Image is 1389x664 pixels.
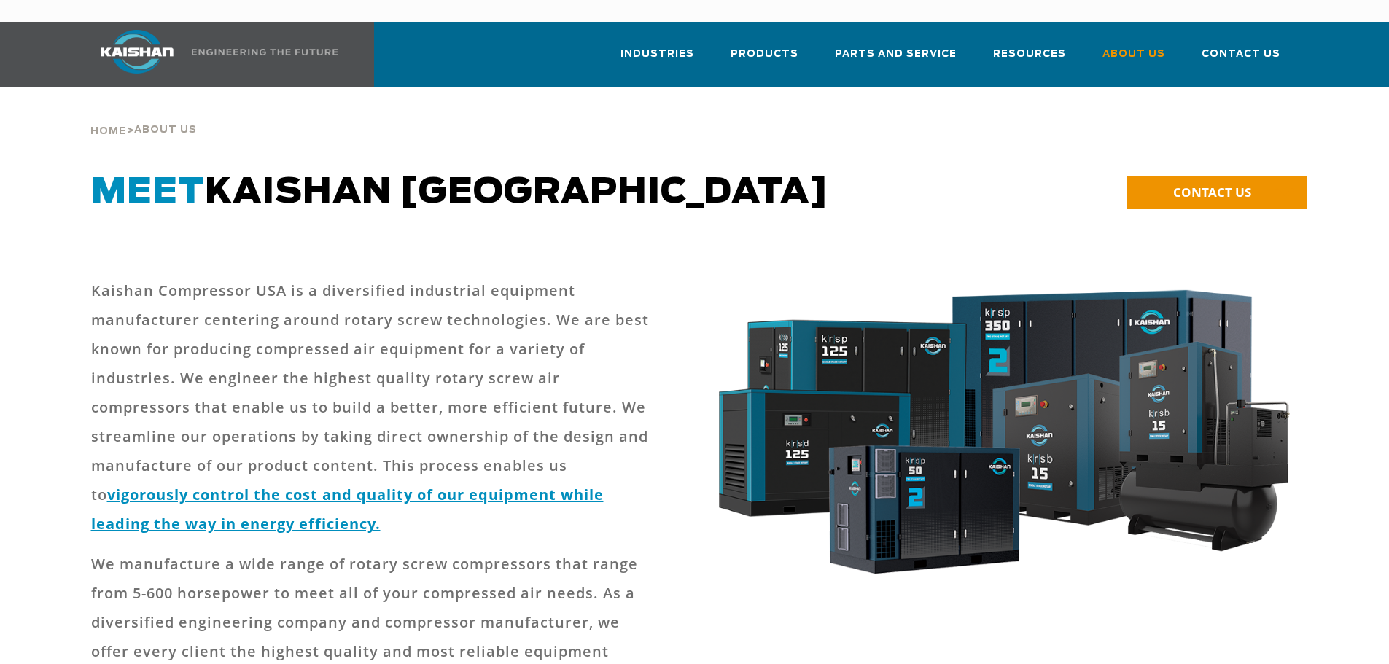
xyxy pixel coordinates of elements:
[1173,184,1251,200] span: CONTACT US
[835,35,957,85] a: Parts and Service
[1102,46,1165,63] span: About Us
[91,175,829,210] span: Kaishan [GEOGRAPHIC_DATA]
[82,30,192,74] img: kaishan logo
[91,175,205,210] span: Meet
[90,127,126,136] span: Home
[993,46,1066,63] span: Resources
[620,35,694,85] a: Industries
[91,485,604,534] a: vigorously control the cost and quality of our equipment while leading the way in energy efficiency.
[731,46,798,63] span: Products
[192,49,338,55] img: Engineering the future
[82,22,341,87] a: Kaishan USA
[90,87,197,143] div: >
[1102,35,1165,85] a: About Us
[993,35,1066,85] a: Resources
[1202,46,1280,63] span: Contact Us
[91,276,657,539] p: Kaishan Compressor USA is a diversified industrial equipment manufacturer centering around rotary...
[704,276,1299,598] img: krsb
[835,46,957,63] span: Parts and Service
[1127,176,1307,209] a: CONTACT US
[134,125,197,135] span: About Us
[90,124,126,137] a: Home
[731,35,798,85] a: Products
[620,46,694,63] span: Industries
[1202,35,1280,85] a: Contact Us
